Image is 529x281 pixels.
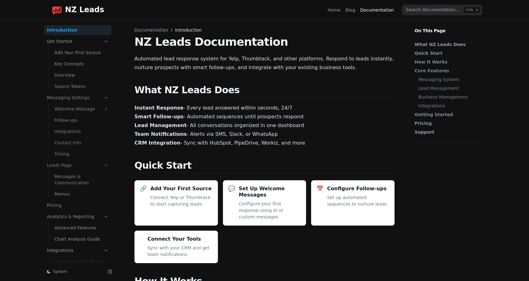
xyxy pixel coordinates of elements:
[140,186,147,192] div: 🔗
[47,5,104,15] a: Home page
[415,59,481,65] a: How It Works
[52,70,111,80] a: Overview
[228,186,235,192] div: 💬
[418,103,481,109] a: Integrations
[106,267,114,276] button: Collapse sidebar
[175,27,202,33] span: Introduction
[418,94,481,100] a: Business Management
[134,122,187,128] strong: Lead Management
[52,234,111,244] a: Chart Analysis Guide
[134,105,184,111] strong: Instant Response
[327,194,389,207] p: Set up automated sequences to nurture leads
[44,25,111,35] a: Introduction
[52,81,111,91] a: Source Tokens
[410,20,490,34] p: On This Page
[328,7,340,13] a: Home
[44,160,111,170] a: Leads Page
[52,223,111,233] a: Advanced Features
[134,54,395,72] p: Automated lead response system for Yelp, Thumbtack, and other platforms. Respond to leads instant...
[134,36,395,48] h1: NZ Leads Documentation
[239,201,301,220] p: Configure your first response using AI or custom messages
[52,171,111,188] a: Messages & Communication
[327,186,386,192] h3: Configure Follow-ups
[415,41,481,48] a: What NZ Leads Does
[415,120,481,126] a: Pricing
[418,85,481,91] a: Lead Management
[65,6,104,14] span: NZ Leads
[316,186,323,192] div: 📅
[52,189,111,199] a: Memos
[52,104,111,114] a: Welcome Message
[52,149,111,159] a: Timing
[44,245,111,255] a: Integrations
[134,131,187,137] strong: Team Notifications
[52,126,111,136] a: Integrations
[134,231,218,263] a: ⚡Connect Your ToolsSync with your CRM and get team notifications
[134,180,218,226] a: 🔗Add Your First SourceConnect Yelp or Thumbtack to start capturing leads
[52,5,62,15] img: logo
[52,138,111,148] a: Contact Info
[52,48,111,58] a: Add Your First Source
[415,50,481,56] a: Quick Start
[150,186,212,192] h3: Add Your First Source
[134,160,395,173] h2: Quick Start
[148,236,201,242] h3: Connect Your Tools
[134,84,395,97] h2: What NZ Leads Does
[44,200,111,210] a: Pricing
[140,236,144,242] div: ⚡
[52,257,111,267] a: Communication Tools
[415,129,481,135] a: Support
[360,7,394,13] a: Documentation
[44,267,103,276] button: System
[311,180,395,226] a: 📅Configure Follow-upsSet up automated sequences to nurture leads
[52,115,111,125] a: Follow-ups
[239,186,301,198] h3: Set Up Welcome Messages
[134,114,184,120] strong: Smart Follow-ups
[134,104,395,147] p: - Every lead answered within seconds, 24/7 - Automated sequences until prospects respond - All co...
[223,180,306,226] a: 💬Set Up Welcome MessagesConfigure your first response using AI or custom messages
[402,5,482,15] input: Search documentation…
[134,140,180,146] strong: CRM Integration
[150,194,213,207] p: Connect Yelp or Thumbtack to start capturing leads
[345,7,355,13] a: Blog
[415,111,481,118] a: Getting Started
[44,212,111,222] a: Analytics & Reporting
[52,59,111,69] a: Key Concepts
[415,68,481,74] a: Core Features
[148,245,213,258] p: Sync with your CRM and get team notifications
[44,93,111,103] a: Messaging Settings
[44,36,111,46] a: Get Started
[418,76,481,83] a: Messaging System
[134,27,168,33] span: Documentation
